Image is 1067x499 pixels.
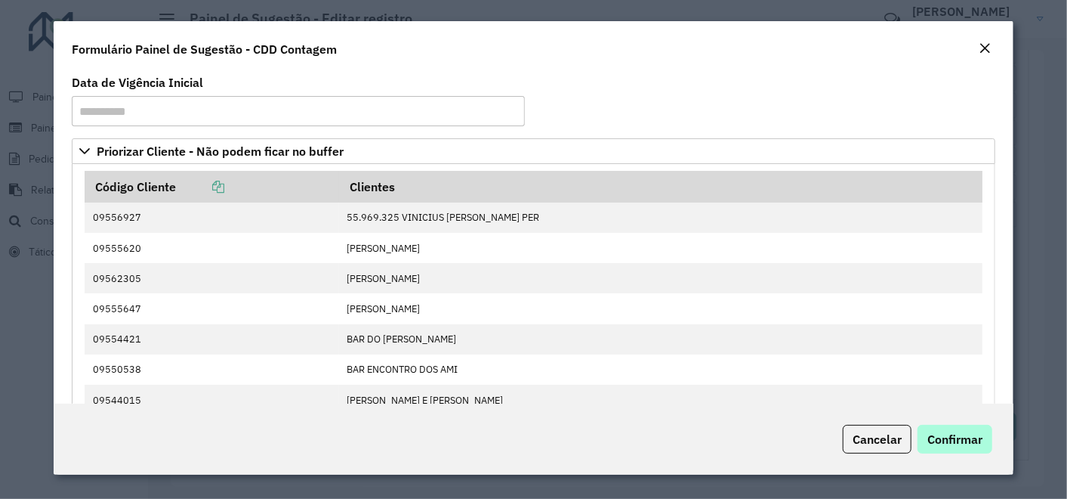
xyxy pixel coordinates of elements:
[339,203,982,233] td: 55.969.325 VINICIUS [PERSON_NAME] PER
[72,73,203,91] label: Data de Vigência Inicial
[85,293,339,324] td: 09555647
[853,432,902,447] span: Cancelar
[176,179,224,194] a: Copiar
[97,145,344,157] span: Priorizar Cliente - Não podem ficar no buffer
[339,293,982,324] td: [PERSON_NAME]
[927,432,982,447] span: Confirmar
[339,233,982,263] td: [PERSON_NAME]
[72,40,337,58] h4: Formulário Painel de Sugestão - CDD Contagem
[85,233,339,263] td: 09555620
[339,171,982,203] th: Clientes
[85,324,339,355] td: 09554421
[85,355,339,385] td: 09550538
[339,355,982,385] td: BAR ENCONTRO DOS AMI
[85,203,339,233] td: 09556927
[974,39,995,59] button: Close
[843,425,911,454] button: Cancelar
[339,263,982,293] td: [PERSON_NAME]
[85,385,339,415] td: 09544015
[339,324,982,355] td: BAR DO [PERSON_NAME]
[917,425,992,454] button: Confirmar
[979,42,991,54] em: Fechar
[85,263,339,293] td: 09562305
[85,171,339,203] th: Código Cliente
[72,138,996,164] a: Priorizar Cliente - Não podem ficar no buffer
[339,385,982,415] td: [PERSON_NAME] E [PERSON_NAME]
